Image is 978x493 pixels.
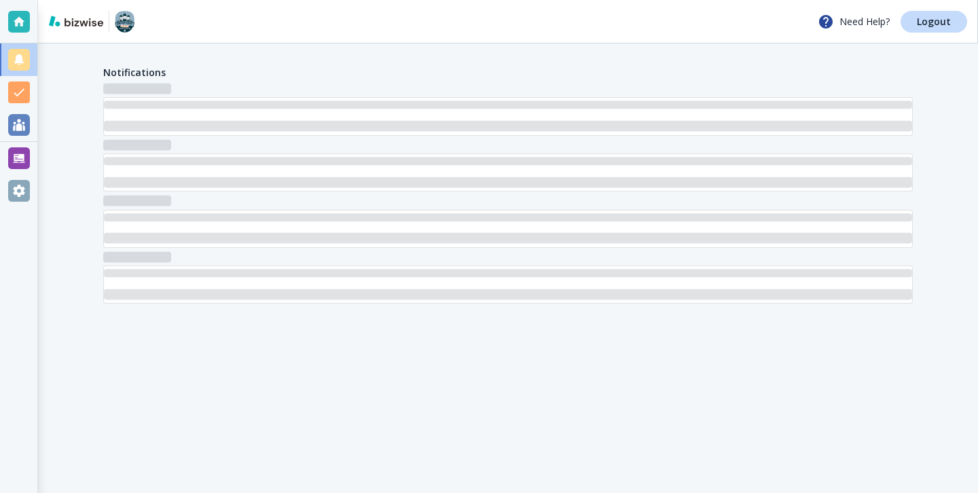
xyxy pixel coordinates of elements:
[818,14,890,30] p: Need Help?
[115,11,134,33] img: Dryer Vent Squad of Eastern Pennsylvania
[901,11,967,33] a: Logout
[103,65,166,79] h4: Notifications
[49,16,103,26] img: bizwise
[917,17,951,26] p: Logout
